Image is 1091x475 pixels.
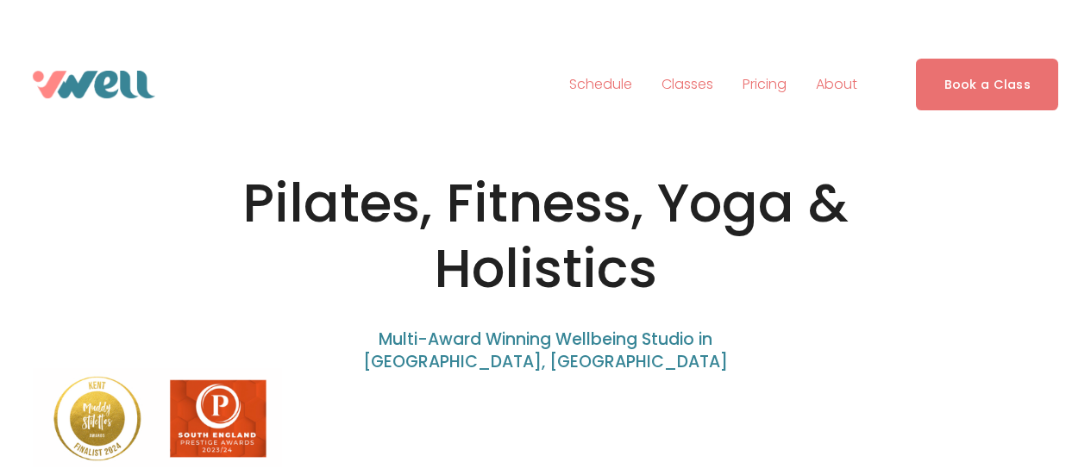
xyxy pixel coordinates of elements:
[661,71,713,98] a: folder dropdown
[363,328,728,373] span: Multi-Award Winning Wellbeing Studio in [GEOGRAPHIC_DATA], [GEOGRAPHIC_DATA]
[661,72,713,97] span: Classes
[816,72,857,97] span: About
[916,59,1058,109] a: Book a Class
[816,71,857,98] a: folder dropdown
[33,71,155,98] img: VWell
[743,71,787,98] a: Pricing
[162,171,929,302] h1: Pilates, Fitness, Yoga & Holistics
[569,71,632,98] a: Schedule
